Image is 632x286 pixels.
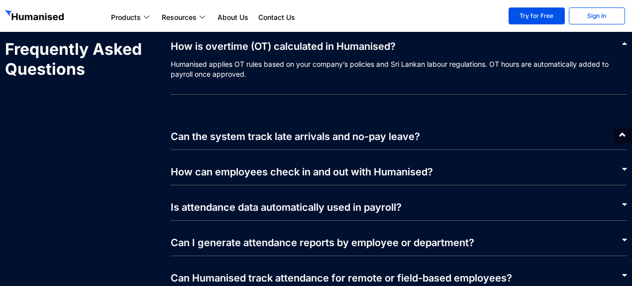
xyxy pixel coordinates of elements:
a: Can I generate attendance reports by employee or department? [171,237,474,249]
h2: Frequently Asked Questions [5,39,161,79]
a: Sign In [569,7,625,24]
a: Products [106,11,157,23]
a: Try for Free [509,7,565,24]
p: Humanised applies OT rules based on your company’s policies and Sri Lankan labour regulations. OT... [171,59,628,95]
a: Resources [157,11,212,23]
a: About Us [212,11,253,23]
a: Is attendance data automatically used in payroll? [171,201,402,213]
a: How is overtime (OT) calculated in Humanised? [171,40,396,52]
a: Can Humanised track attendance for remote or field-based employees? [171,272,512,284]
a: How can employees check in and out with Humanised? [171,166,433,178]
a: Contact Us [253,11,300,23]
a: Can the system track late arrivals and no-pay leave? [171,131,420,143]
img: GetHumanised Logo [5,10,66,23]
